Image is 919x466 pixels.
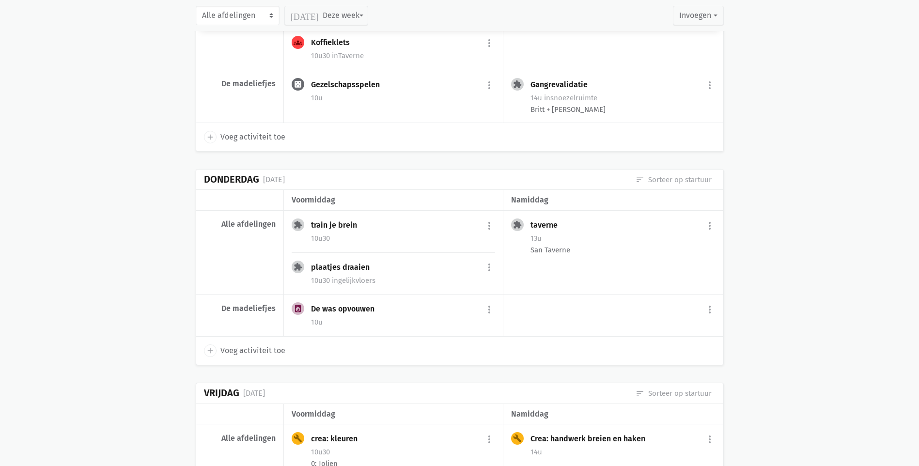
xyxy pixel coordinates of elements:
span: 10u30 [311,51,330,60]
span: 10u30 [311,234,330,243]
div: Alle afdelingen [204,434,276,443]
span: 14u [530,93,542,102]
i: [DATE] [291,11,319,20]
div: San Taverne [530,245,715,255]
a: Sorteer op startuur [636,388,712,399]
i: casino [294,80,302,89]
div: [DATE] [263,173,285,186]
a: add Voeg activiteit toe [204,344,285,357]
button: Invoegen [673,6,723,25]
i: add [206,346,215,355]
div: Donderdag [204,174,259,185]
div: voormiddag [292,194,495,206]
div: Gangrevalidatie [530,80,595,90]
div: Gezelschapsspelen [311,80,388,90]
i: extension [513,80,522,89]
span: Voeg activiteit toe [220,344,285,357]
div: crea: kleuren [311,434,365,444]
span: in [332,51,338,60]
div: Alle afdelingen [204,219,276,229]
div: namiddag [511,194,715,206]
div: taverne [530,220,565,230]
span: 10u30 [311,276,330,285]
i: add [206,133,215,141]
span: snoezelruimte [544,93,597,102]
div: namiddag [511,408,715,420]
a: add Voeg activiteit toe [204,131,285,143]
i: extension [294,263,302,271]
span: Taverne [332,51,364,60]
i: extension [294,220,302,229]
div: [DATE] [243,387,265,400]
span: 10u30 [311,448,330,456]
div: Vrijdag [204,388,239,399]
i: local_laundry_service [294,304,302,313]
span: Voeg activiteit toe [220,131,285,143]
div: train je brein [311,220,365,230]
span: 13u [530,234,542,243]
div: De madeliefjes [204,304,276,313]
i: sort [636,389,644,398]
div: plaatjes draaien [311,263,377,272]
div: De was opvouwen [311,304,382,314]
span: 10u [311,318,323,326]
span: 14u [530,448,542,456]
a: Sorteer op startuur [636,174,712,185]
div: voormiddag [292,408,495,420]
button: Deze week [284,6,368,25]
div: De madeliefjes [204,79,276,89]
span: in [332,276,338,285]
span: gelijkvloers [332,276,375,285]
i: build [513,434,522,443]
span: in [544,93,550,102]
i: extension [513,220,522,229]
div: Britt + [PERSON_NAME] [530,104,715,115]
i: sort [636,175,644,184]
span: 10u [311,93,323,102]
i: groups [294,38,302,47]
div: Koffieklets [311,38,358,47]
div: Crea: handwerk breien en haken [530,434,653,444]
i: build [294,434,302,443]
